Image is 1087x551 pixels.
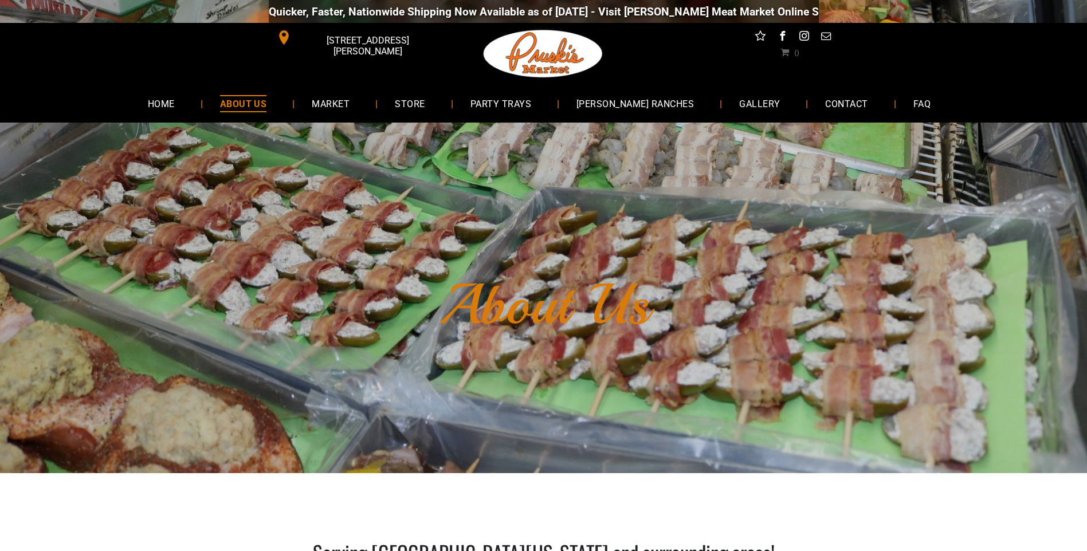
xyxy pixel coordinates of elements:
[559,88,711,119] a: [PERSON_NAME] RANCHES
[753,29,768,46] a: Social network
[295,88,367,119] a: MARKET
[818,29,833,46] a: email
[378,88,442,119] a: STORE
[293,29,441,62] span: [STREET_ADDRESS][PERSON_NAME]
[453,88,548,119] a: PARTY TRAYS
[269,29,444,46] a: [STREET_ADDRESS][PERSON_NAME]
[203,88,284,119] a: ABOUT US
[808,88,885,119] a: CONTACT
[896,88,948,119] a: FAQ
[438,269,649,340] font: About Us
[794,48,799,57] span: 0
[775,29,790,46] a: facebook
[131,88,192,119] a: HOME
[722,88,797,119] a: GALLERY
[481,23,605,85] img: Pruski-s+Market+HQ+Logo2-1920w.png
[796,29,811,46] a: instagram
